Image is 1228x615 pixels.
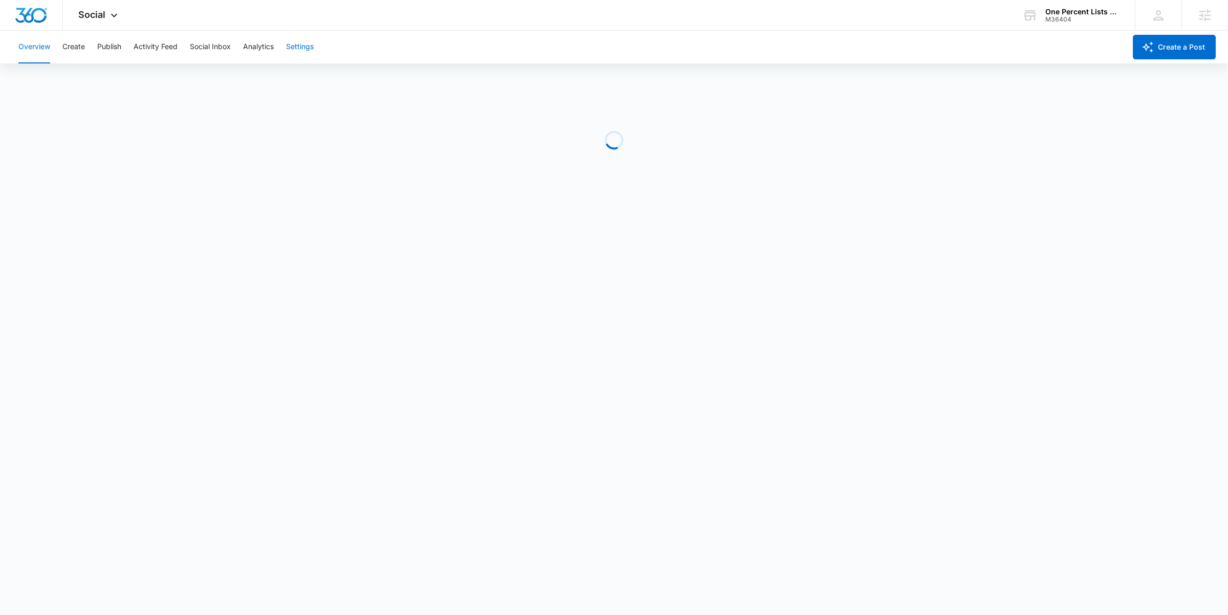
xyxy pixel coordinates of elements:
button: Analytics [243,31,274,63]
button: Publish [97,31,121,63]
button: Create a Post [1133,35,1216,59]
button: Settings [286,31,314,63]
div: account name [1045,8,1120,16]
button: Activity Feed [134,31,178,63]
button: Social Inbox [190,31,231,63]
div: account id [1045,16,1120,23]
span: Social [78,9,105,20]
button: Overview [18,31,50,63]
button: Create [62,31,85,63]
